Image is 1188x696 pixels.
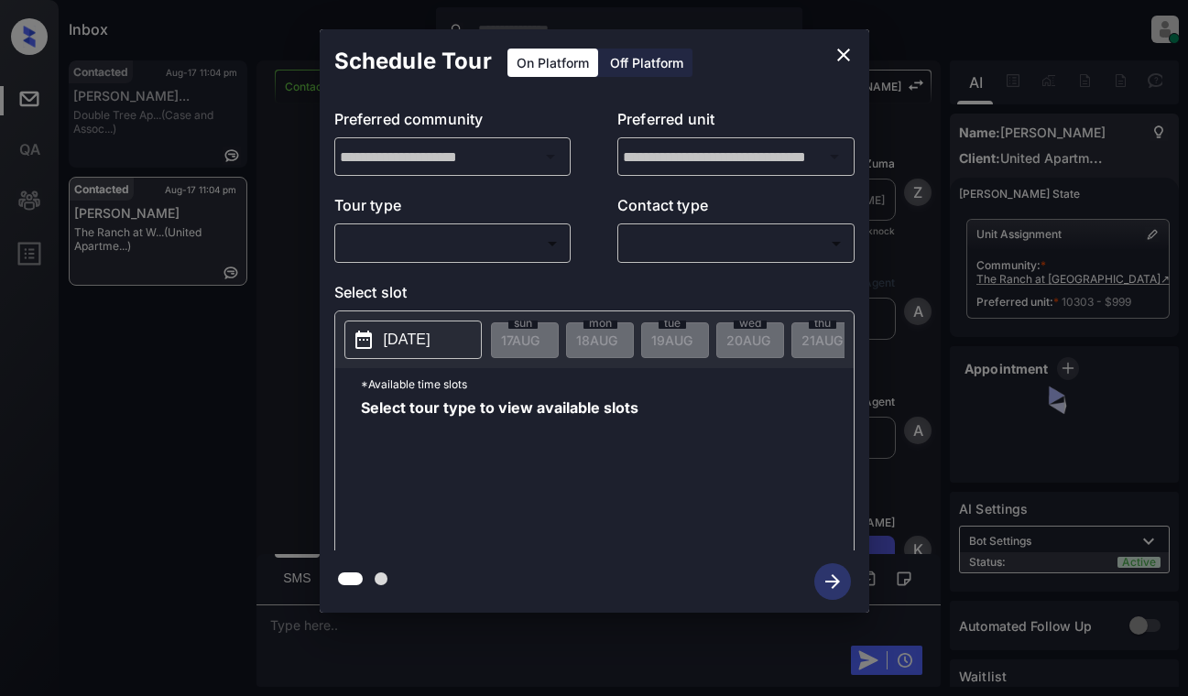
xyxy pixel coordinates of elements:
[334,281,855,310] p: Select slot
[334,108,572,137] p: Preferred community
[320,29,507,93] h2: Schedule Tour
[334,194,572,223] p: Tour type
[507,49,598,77] div: On Platform
[384,329,431,351] p: [DATE]
[617,108,855,137] p: Preferred unit
[344,321,482,359] button: [DATE]
[361,400,638,547] span: Select tour type to view available slots
[601,49,692,77] div: Off Platform
[361,368,854,400] p: *Available time slots
[617,194,855,223] p: Contact type
[825,37,862,73] button: close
